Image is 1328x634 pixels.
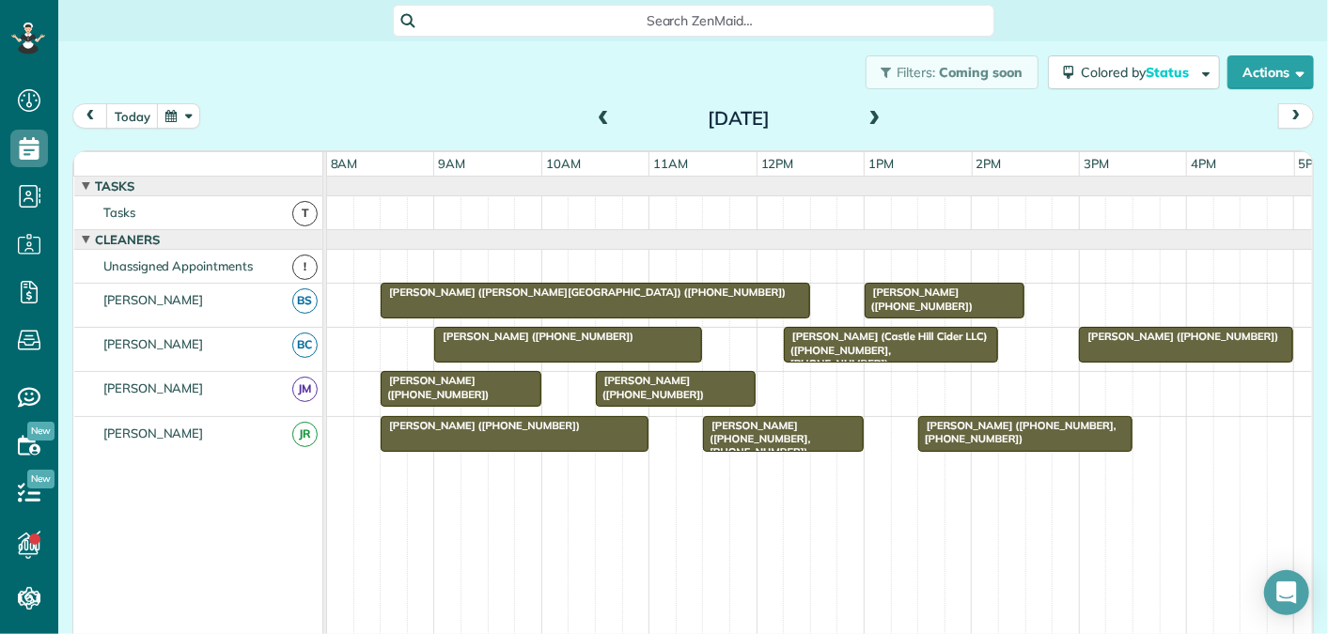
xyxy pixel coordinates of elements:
[72,103,108,129] button: prev
[100,380,208,395] span: [PERSON_NAME]
[621,108,856,129] h2: [DATE]
[91,232,164,247] span: Cleaners
[100,292,208,307] span: [PERSON_NAME]
[783,330,988,370] span: [PERSON_NAME] (Castle Hill Cider LLC) ([PHONE_NUMBER], [PHONE_NUMBER])
[100,258,257,273] span: Unassigned Appointments
[542,156,585,171] span: 10am
[91,178,138,193] span: Tasks
[292,422,318,447] span: JR
[1295,156,1328,171] span: 5pm
[433,330,634,343] span: [PERSON_NAME] ([PHONE_NUMBER])
[100,425,208,441] span: [PERSON_NAME]
[380,286,787,299] span: [PERSON_NAME] ([PERSON_NAME][GEOGRAPHIC_DATA]) ([PHONE_NUMBER])
[292,255,318,280] span: !
[1187,156,1220,171] span: 4pm
[380,419,581,432] span: [PERSON_NAME] ([PHONE_NUMBER])
[380,374,490,400] span: [PERSON_NAME] ([PHONE_NUMBER])
[758,156,798,171] span: 12pm
[864,286,974,312] span: [PERSON_NAME] ([PHONE_NUMBER])
[1081,64,1195,81] span: Colored by
[27,470,55,488] span: New
[649,156,692,171] span: 11am
[292,377,318,402] span: JM
[100,336,208,351] span: [PERSON_NAME]
[292,332,318,358] span: BC
[27,422,55,441] span: New
[327,156,362,171] span: 8am
[702,419,810,459] span: [PERSON_NAME] ([PHONE_NUMBER], [PHONE_NUMBER])
[1278,103,1314,129] button: next
[1048,55,1220,89] button: Colored byStatus
[595,374,705,400] span: [PERSON_NAME] ([PHONE_NUMBER])
[917,419,1117,445] span: [PERSON_NAME] ([PHONE_NUMBER], [PHONE_NUMBER])
[1264,570,1309,615] div: Open Intercom Messenger
[897,64,936,81] span: Filters:
[106,103,159,129] button: today
[434,156,469,171] span: 9am
[1078,330,1279,343] span: [PERSON_NAME] ([PHONE_NUMBER])
[292,288,318,314] span: BS
[1146,64,1192,81] span: Status
[1227,55,1314,89] button: Actions
[973,156,1006,171] span: 2pm
[865,156,898,171] span: 1pm
[939,64,1023,81] span: Coming soon
[100,205,139,220] span: Tasks
[1080,156,1113,171] span: 3pm
[292,201,318,226] span: T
